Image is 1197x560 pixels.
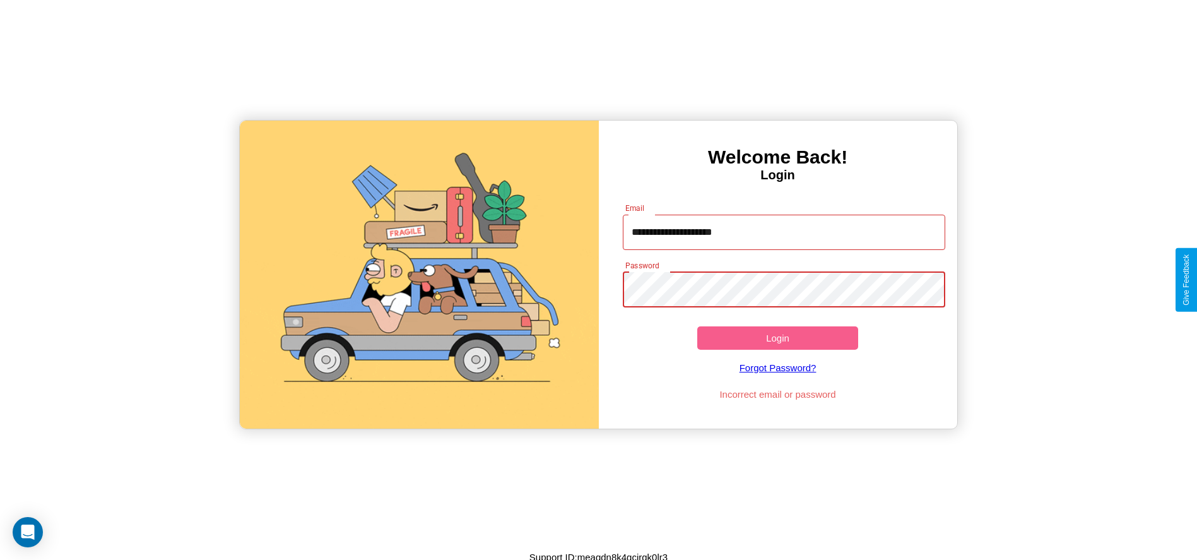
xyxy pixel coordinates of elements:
img: gif [240,121,598,429]
div: Give Feedback [1182,254,1191,306]
h4: Login [599,168,957,182]
p: Incorrect email or password [616,386,939,403]
label: Password [625,260,659,271]
button: Login [697,326,859,350]
label: Email [625,203,645,213]
div: Open Intercom Messenger [13,517,43,547]
h3: Welcome Back! [599,146,957,168]
a: Forgot Password? [616,350,939,386]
